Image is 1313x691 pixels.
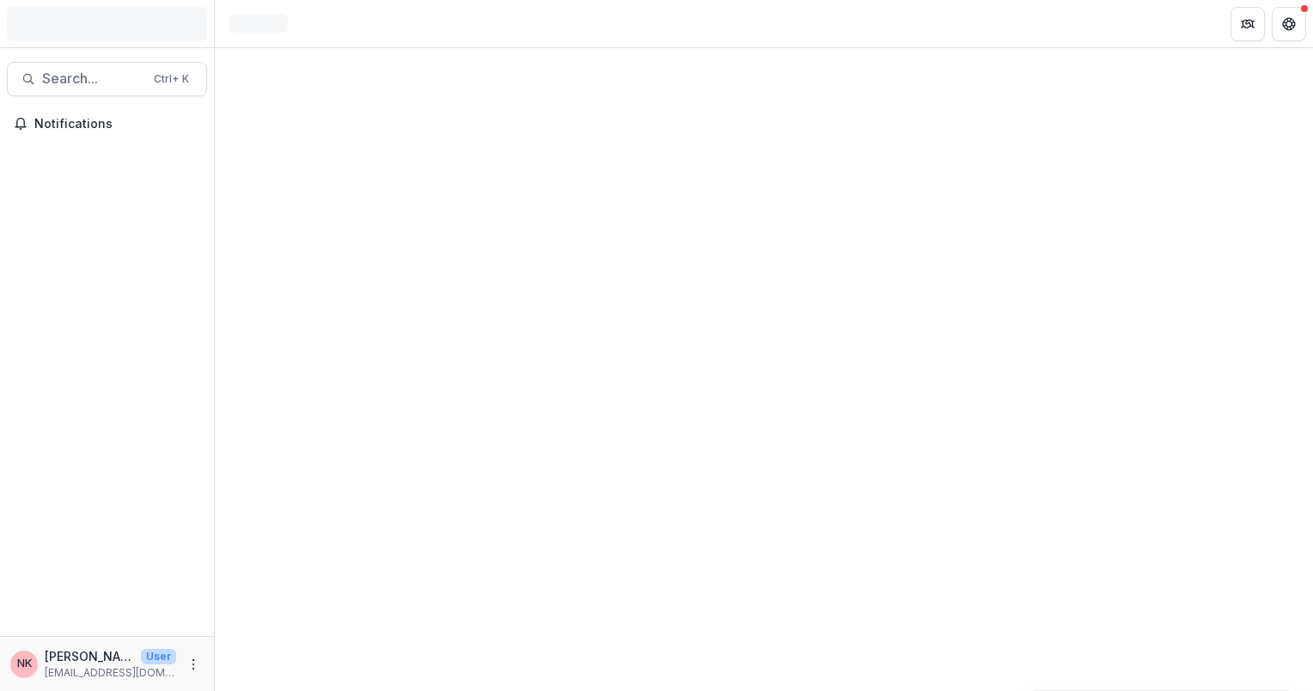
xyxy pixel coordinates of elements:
button: More [183,654,204,675]
nav: breadcrumb [222,11,295,36]
div: Ctrl + K [150,70,192,89]
span: Search... [42,70,144,87]
p: [EMAIL_ADDRESS][DOMAIN_NAME] [45,665,176,681]
p: User [141,649,176,664]
button: Partners [1231,7,1265,41]
button: Search... [7,62,207,96]
button: Notifications [7,110,207,138]
button: Get Help [1272,7,1306,41]
div: Nancy Kelley [17,658,32,670]
p: [PERSON_NAME] [45,647,134,665]
span: Notifications [34,117,200,131]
